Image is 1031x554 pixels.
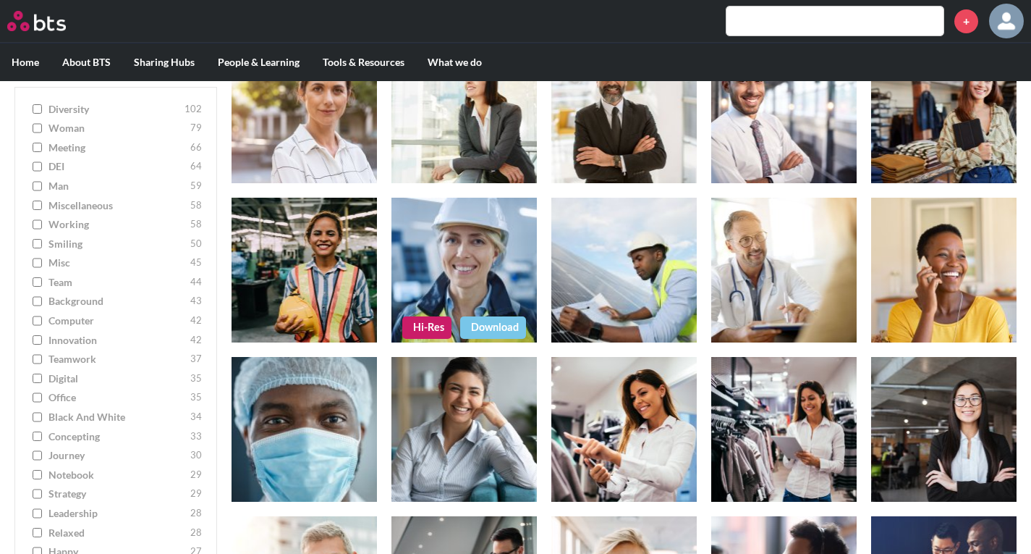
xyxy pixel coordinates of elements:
span: 42 [190,333,202,348]
a: Go home [7,11,93,31]
span: 35 [190,391,202,406]
span: miscellaneous [48,198,187,213]
input: woman 79 [33,124,42,134]
input: relaxed 28 [33,528,42,538]
span: office [48,391,187,406]
label: Tools & Resources [311,43,416,81]
span: 66 [190,140,202,155]
span: woman [48,122,187,136]
span: working [48,218,187,232]
span: DEI [48,160,187,175]
input: strategy 29 [33,490,42,500]
a: Download [460,316,526,338]
span: 58 [190,198,202,213]
span: 37 [190,353,202,367]
input: background 43 [33,297,42,307]
img: BTS Logo [7,11,66,31]
span: 34 [190,411,202,425]
input: Black and White 34 [33,413,42,423]
a: Profile [989,4,1024,38]
span: 102 [184,102,202,117]
span: 35 [190,372,202,386]
span: 28 [190,506,202,521]
input: misc 45 [33,259,42,269]
label: People & Learning [206,43,311,81]
label: Sharing Hubs [122,43,206,81]
input: smiling 50 [33,239,42,249]
label: About BTS [51,43,122,81]
span: strategy [48,487,187,502]
input: notebook 29 [33,470,42,480]
span: digital [48,372,187,386]
input: concepting 33 [33,432,42,442]
span: relaxed [48,526,187,540]
span: teamwork [48,353,187,367]
span: 33 [190,429,202,444]
span: 42 [190,314,202,329]
input: man 59 [33,181,42,191]
span: 45 [190,256,202,271]
span: misc [48,256,187,271]
input: digital 35 [33,374,42,384]
input: DEI 64 [33,162,42,172]
span: 30 [190,449,202,463]
span: 64 [190,160,202,175]
span: concepting [48,429,187,444]
input: teamwork 37 [33,355,42,365]
span: 44 [190,275,202,290]
span: 43 [190,295,202,309]
span: journey [48,449,187,463]
input: leadership 28 [33,508,42,519]
span: 29 [190,468,202,482]
span: Black and White [48,411,187,425]
span: team [48,275,187,290]
input: diversity 102 [33,104,42,114]
span: smiling [48,237,187,251]
span: 50 [190,237,202,251]
input: computer 42 [33,316,42,327]
a: + [954,9,978,33]
span: man [48,179,187,193]
span: 28 [190,526,202,540]
input: team 44 [33,277,42,288]
input: office 35 [33,393,42,403]
span: background [48,295,187,309]
span: innovation [48,333,187,348]
input: miscellaneous 58 [33,201,42,211]
a: Hi-Res [402,316,451,338]
input: innovation 42 [33,335,42,345]
span: diversity [48,102,181,117]
span: 79 [190,122,202,136]
span: 59 [190,179,202,193]
span: notebook [48,468,187,482]
span: computer [48,314,187,329]
span: 29 [190,487,202,502]
span: leadership [48,506,187,521]
input: journey 30 [33,451,42,461]
span: 58 [190,218,202,232]
input: working 58 [33,220,42,230]
input: meeting 66 [33,143,42,153]
label: What we do [416,43,493,81]
span: meeting [48,140,187,155]
img: Mubin Al Rashid [989,4,1024,38]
